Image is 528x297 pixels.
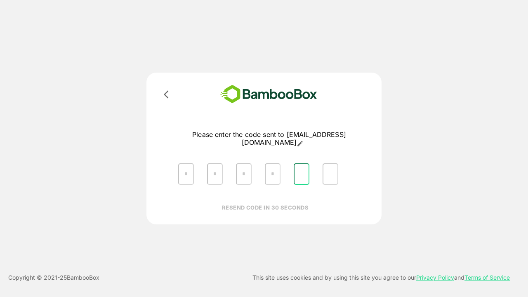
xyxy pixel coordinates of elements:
input: Please enter OTP character 1 [178,163,194,185]
input: Please enter OTP character 4 [265,163,280,185]
img: bamboobox [208,82,329,106]
a: Privacy Policy [416,274,454,281]
p: This site uses cookies and by using this site you agree to our and [252,273,510,283]
p: Copyright © 2021- 25 BambooBox [8,273,99,283]
input: Please enter OTP character 2 [207,163,223,185]
input: Please enter OTP character 6 [323,163,338,185]
p: Please enter the code sent to [EMAIL_ADDRESS][DOMAIN_NAME] [172,131,367,147]
input: Please enter OTP character 3 [236,163,252,185]
input: Please enter OTP character 5 [294,163,309,185]
a: Terms of Service [464,274,510,281]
